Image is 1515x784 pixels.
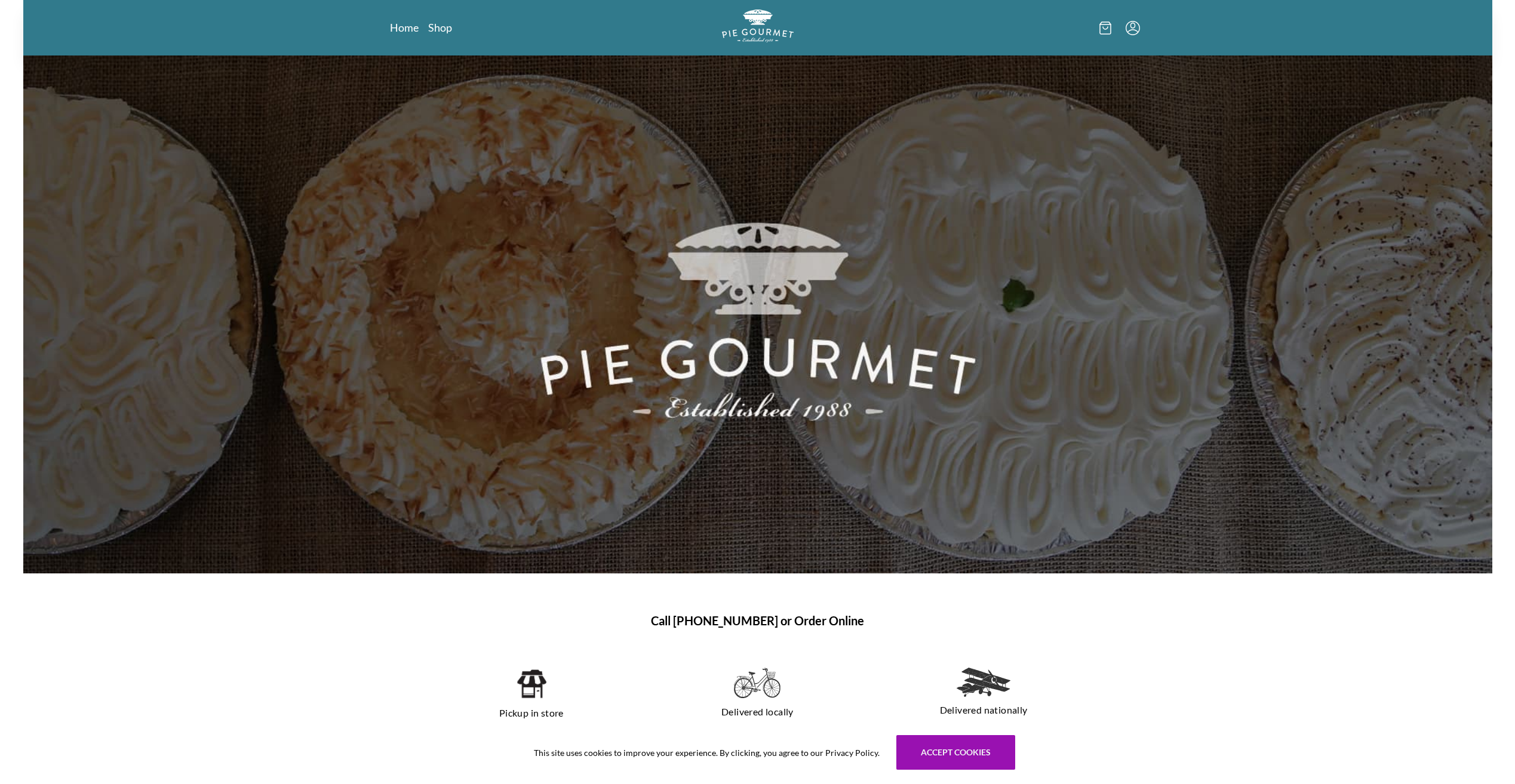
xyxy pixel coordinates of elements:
p: Delivered locally [659,702,856,721]
h1: Call [PHONE_NUMBER] or Order Online [404,612,1111,629]
img: hero image [23,55,1492,573]
img: delivered nationally [957,668,1010,697]
img: delivered locally [734,668,780,699]
img: pickup in store [516,668,546,700]
span: This site uses cookies to improve your experience. By clicking, you agree to our Privacy Policy. [534,746,880,759]
a: Logo [722,10,794,46]
p: Pickup in store [433,703,631,723]
p: Delivered nationally [885,700,1083,720]
button: Menu [1126,21,1140,35]
img: logo [722,10,794,42]
a: Shop [428,20,452,35]
button: Accept cookies [896,735,1015,770]
a: Home [390,20,419,35]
